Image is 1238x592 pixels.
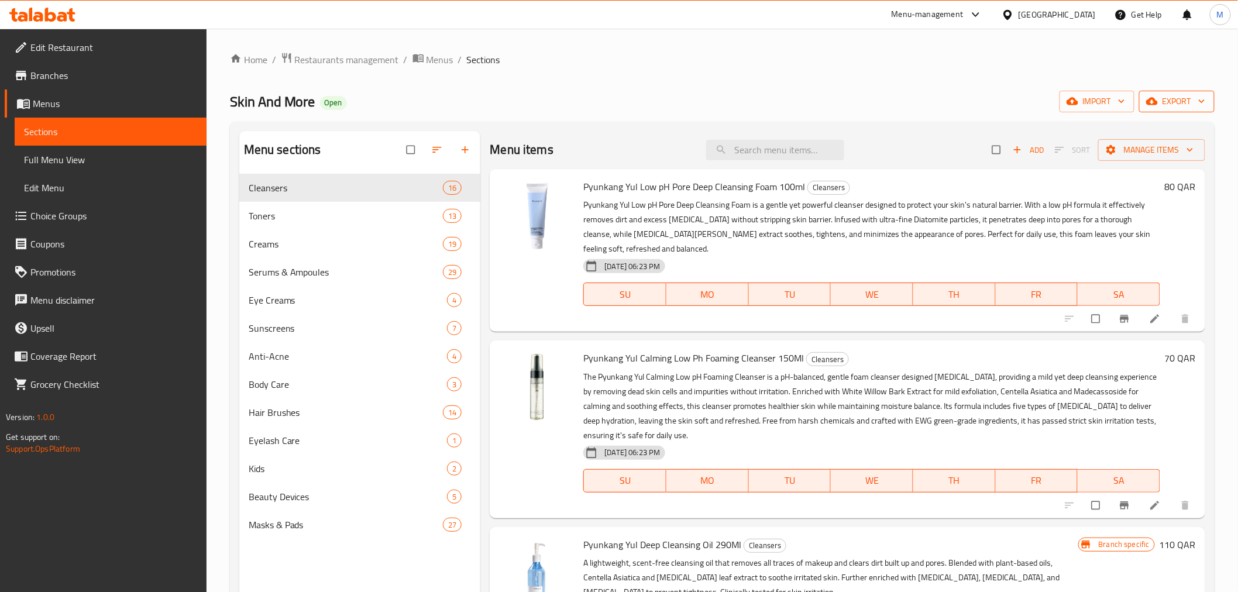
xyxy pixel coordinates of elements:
[249,293,448,307] span: Eye Creams
[671,286,744,303] span: MO
[443,519,461,531] span: 27
[1019,8,1096,21] div: [GEOGRAPHIC_DATA]
[918,472,991,489] span: TH
[272,53,276,67] li: /
[1094,539,1154,550] span: Branch specific
[427,53,453,67] span: Menus
[239,342,481,370] div: Anti-Acne4
[807,181,850,195] div: Cleansers
[5,258,207,286] a: Promotions
[1112,493,1140,518] button: Branch-specific-item
[467,53,500,67] span: Sections
[443,211,461,222] span: 13
[15,146,207,174] a: Full Menu View
[1082,286,1156,303] span: SA
[1069,94,1125,109] span: import
[249,405,443,419] span: Hair Brushes
[918,286,991,303] span: TH
[249,490,448,504] div: Beauty Devices
[1149,500,1163,511] a: Edit menu item
[5,230,207,258] a: Coupons
[230,52,1215,67] nav: breadcrumb
[6,429,60,445] span: Get support on:
[835,286,909,303] span: WE
[996,283,1078,306] button: FR
[443,237,462,251] div: items
[835,472,909,489] span: WE
[30,377,197,391] span: Grocery Checklist
[666,283,749,306] button: MO
[996,469,1078,493] button: FR
[320,98,347,108] span: Open
[443,267,461,278] span: 29
[1172,306,1201,332] button: delete
[249,462,448,476] span: Kids
[249,349,448,363] span: Anti-Acne
[295,53,399,67] span: Restaurants management
[447,377,462,391] div: items
[443,181,462,195] div: items
[249,209,443,223] div: Toners
[5,61,207,90] a: Branches
[249,321,448,335] span: Sunscreens
[749,469,831,493] button: TU
[913,469,996,493] button: TH
[499,350,574,425] img: Pyunkang Yul Calming Low Ph Foaming Cleanser 150Ml
[1000,286,1074,303] span: FR
[1010,141,1047,159] button: Add
[458,53,462,67] li: /
[1082,472,1156,489] span: SA
[249,265,443,279] span: Serums & Ampoules
[985,139,1010,161] span: Select section
[448,463,461,474] span: 2
[600,447,665,458] span: [DATE] 06:23 PM
[249,518,443,532] span: Masks & Pads
[281,52,399,67] a: Restaurants management
[831,283,913,306] button: WE
[443,209,462,223] div: items
[583,198,1160,256] p: Pyunkang Yul Low pH Pore Deep Cleansing Foam is a gentle yet powerful cleanser designed to protec...
[443,405,462,419] div: items
[671,472,744,489] span: MO
[448,491,461,502] span: 5
[490,141,553,159] h2: Menu items
[1010,141,1047,159] span: Add item
[831,469,913,493] button: WE
[5,33,207,61] a: Edit Restaurant
[1060,91,1134,112] button: import
[239,483,481,511] div: Beauty Devices5
[443,183,461,194] span: 16
[249,377,448,391] span: Body Care
[400,139,424,161] span: Select all sections
[1148,94,1205,109] span: export
[249,433,448,448] span: Eyelash Care
[1047,141,1098,159] span: Select section first
[452,137,480,163] button: Add section
[30,209,197,223] span: Choice Groups
[1085,308,1109,330] span: Select to update
[754,286,827,303] span: TU
[443,518,462,532] div: items
[230,88,315,115] span: Skin And More
[1013,143,1044,157] span: Add
[1098,139,1205,161] button: Manage items
[412,52,453,67] a: Menus
[447,490,462,504] div: items
[239,426,481,455] div: Eyelash Care1
[249,237,443,251] span: Creams
[24,153,197,167] span: Full Menu View
[24,181,197,195] span: Edit Menu
[447,321,462,335] div: items
[239,370,481,398] div: Body Care3
[1000,472,1074,489] span: FR
[1160,536,1196,553] h6: 110 QAR
[583,370,1160,443] p: The Pyunkang Yul Calming Low pH Foaming Cleanser is a pH-balanced, gentle foam cleanser designed ...
[806,352,849,366] div: Cleansers
[33,97,197,111] span: Menus
[583,349,804,367] span: Pyunkang Yul Calming Low Ph Foaming Cleanser 150Ml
